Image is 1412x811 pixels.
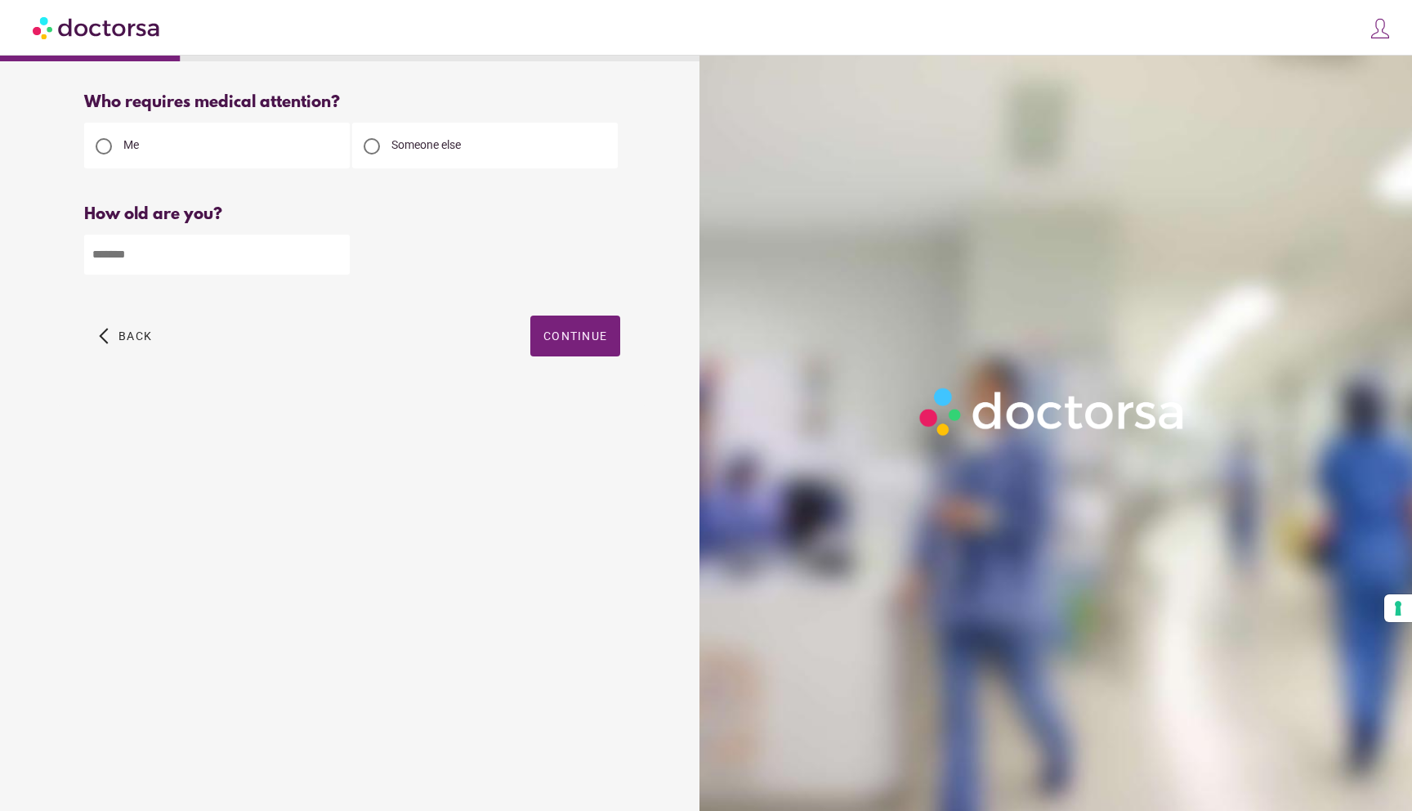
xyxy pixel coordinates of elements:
[912,380,1195,443] img: Logo-Doctorsa-trans-White-partial-flat.png
[1369,17,1392,40] img: icons8-customer-100.png
[118,329,152,343] span: Back
[543,329,607,343] span: Continue
[33,9,162,46] img: Doctorsa.com
[1384,594,1412,622] button: Your consent preferences for tracking technologies
[84,93,620,112] div: Who requires medical attention?
[391,138,461,151] span: Someone else
[84,205,620,224] div: How old are you?
[123,138,139,151] span: Me
[530,316,620,356] button: Continue
[92,316,159,356] button: arrow_back_ios Back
